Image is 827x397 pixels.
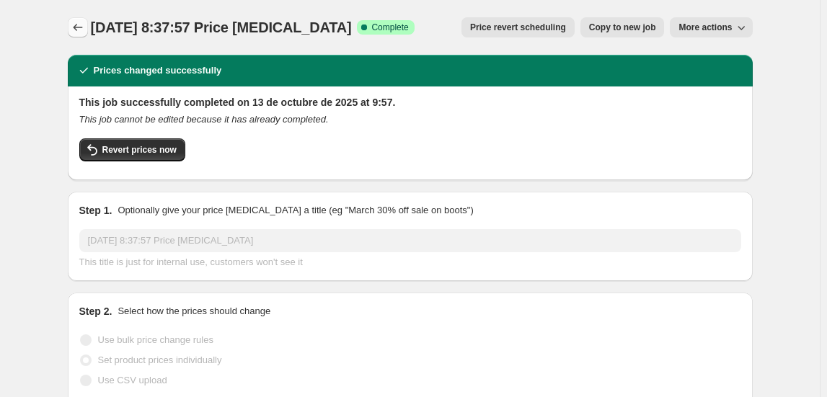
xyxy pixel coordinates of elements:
button: Price change jobs [68,17,88,37]
span: Revert prices now [102,144,177,156]
span: [DATE] 8:37:57 Price [MEDICAL_DATA] [91,19,352,35]
i: This job cannot be edited because it has already completed. [79,114,329,125]
span: Use CSV upload [98,375,167,385]
button: Price revert scheduling [461,17,575,37]
span: Use bulk price change rules [98,334,213,345]
span: Complete [371,22,408,33]
span: Copy to new job [589,22,656,33]
span: This title is just for internal use, customers won't see it [79,257,303,267]
span: More actions [678,22,732,33]
button: More actions [670,17,752,37]
h2: Step 1. [79,203,112,218]
input: 30% off holiday sale [79,229,741,252]
p: Select how the prices should change [118,304,270,318]
span: Set product prices individually [98,354,222,365]
p: Optionally give your price [MEDICAL_DATA] a title (eg "March 30% off sale on boots") [118,203,473,218]
h2: Step 2. [79,304,112,318]
h2: Prices changed successfully [94,63,222,78]
h2: This job successfully completed on 13 de octubre de 2025 at 9:57. [79,95,741,110]
button: Revert prices now [79,138,185,161]
span: Price revert scheduling [470,22,566,33]
button: Copy to new job [580,17,665,37]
